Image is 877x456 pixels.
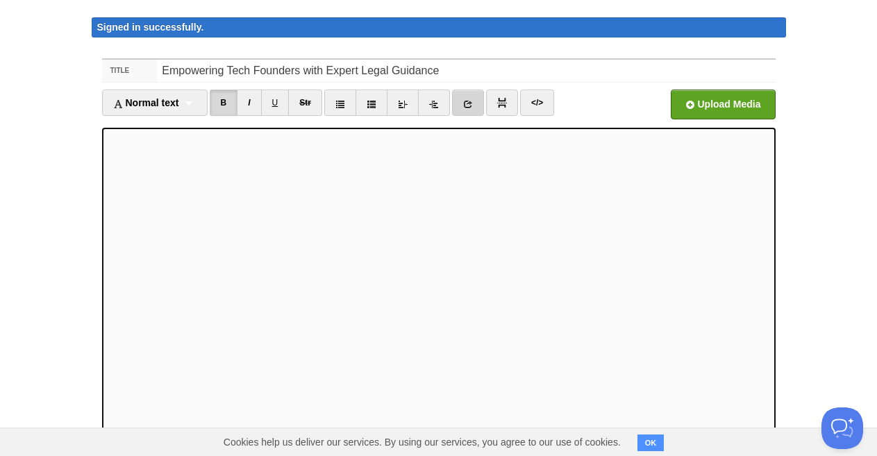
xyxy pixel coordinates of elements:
a: Str [288,90,322,116]
iframe: Help Scout Beacon - Open [821,407,863,449]
div: Signed in successfully. [92,17,786,37]
img: pagebreak-icon.png [497,98,507,108]
label: Title [102,60,158,82]
span: Normal text [113,97,179,108]
a: </> [520,90,554,116]
a: B [210,90,238,116]
span: Cookies help us deliver our services. By using our services, you agree to our use of cookies. [210,428,635,456]
del: Str [299,98,311,108]
a: U [261,90,290,116]
a: I [237,90,261,116]
button: OK [637,434,665,451]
